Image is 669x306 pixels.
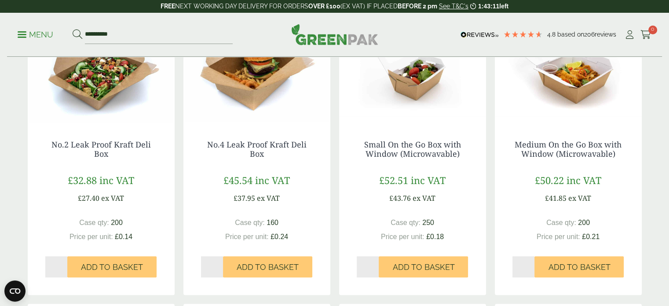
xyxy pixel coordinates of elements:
span: £0.14 [115,233,132,240]
img: 3 SML Food to Go Win Food [339,12,486,122]
span: 250 [422,219,434,226]
button: Add to Basket [379,256,468,277]
strong: FREE [161,3,175,10]
span: 4.8 [547,31,557,38]
span: Add to Basket [237,262,299,272]
span: £41.85 [545,193,567,203]
span: 200 [578,219,590,226]
img: 13 MED Food to Go Win Food [495,12,642,122]
strong: OVER £100 [308,3,340,10]
span: Price per unit: [69,233,113,240]
span: ex VAT [101,193,124,203]
a: 0 [640,28,651,41]
span: £43.76 [389,193,411,203]
span: inc VAT [255,173,290,187]
span: Add to Basket [548,262,610,272]
span: Case qty: [391,219,420,226]
span: Based on [557,31,584,38]
a: No.2 Leak Proof Kraft Deli Box [51,139,151,159]
span: £0.21 [582,233,600,240]
span: ex VAT [257,193,280,203]
button: Add to Basket [534,256,624,277]
span: Case qty: [235,219,265,226]
span: 1:43:11 [478,3,499,10]
img: No 4 Deli Box with Burger and Fries [183,12,330,122]
span: 200 [111,219,123,226]
span: left [499,3,508,10]
a: Medium On the Go Box with Window (Microwavable) [515,139,621,159]
span: £32.88 [68,173,97,187]
span: 160 [267,219,278,226]
div: 4.79 Stars [503,30,543,38]
strong: BEFORE 2 pm [398,3,437,10]
span: Case qty: [79,219,109,226]
span: 206 [584,31,595,38]
i: My Account [624,30,635,39]
span: £50.22 [535,173,564,187]
span: Add to Basket [81,262,143,272]
span: 0 [648,26,657,34]
a: No.4 Leak Proof Kraft Deli Box [207,139,307,159]
span: £37.95 [234,193,255,203]
span: Price per unit: [225,233,269,240]
img: REVIEWS.io [461,32,499,38]
button: Open CMP widget [4,280,26,302]
span: ex VAT [568,193,591,203]
span: inc VAT [411,173,446,187]
span: inc VAT [567,173,601,187]
a: Small On the Go Box with Window (Microwavable) [364,139,461,159]
span: Case qty: [546,219,576,226]
a: See T&C's [439,3,468,10]
span: reviews [595,31,616,38]
span: Price per unit: [381,233,424,240]
img: No 2 Deli Box with Super Salad [28,12,175,122]
span: Add to Basket [392,262,454,272]
span: £45.54 [223,173,252,187]
span: inc VAT [99,173,134,187]
button: Add to Basket [67,256,157,277]
i: Cart [640,30,651,39]
p: Menu [18,29,53,40]
span: ex VAT [413,193,435,203]
a: Menu [18,29,53,38]
span: £0.24 [271,233,288,240]
button: Add to Basket [223,256,312,277]
span: £27.40 [78,193,99,203]
img: GreenPak Supplies [291,24,378,45]
span: £52.51 [379,173,408,187]
span: £0.18 [426,233,444,240]
span: Price per unit: [537,233,580,240]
